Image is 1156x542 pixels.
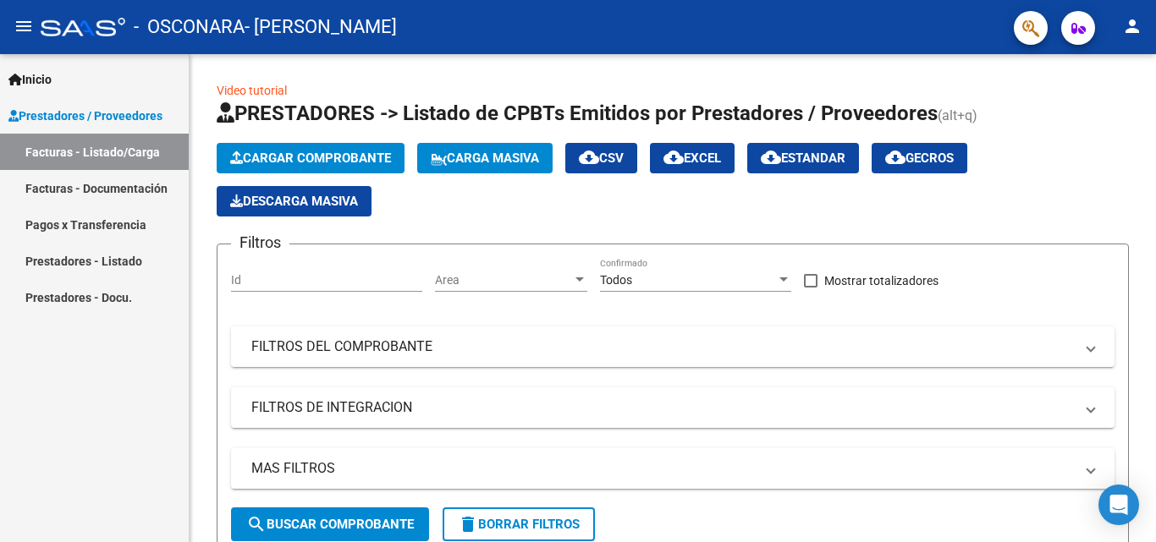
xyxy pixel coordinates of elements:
span: PRESTADORES -> Listado de CPBTs Emitidos por Prestadores / Proveedores [217,101,938,125]
button: Buscar Comprobante [231,507,429,541]
mat-icon: cloud_download [663,147,684,167]
span: EXCEL [663,151,721,166]
a: Video tutorial [217,84,287,97]
button: EXCEL [650,143,735,173]
h3: Filtros [231,231,289,255]
mat-expansion-panel-header: MAS FILTROS [231,448,1115,489]
mat-icon: menu [14,16,34,36]
span: Gecros [885,151,954,166]
mat-panel-title: MAS FILTROS [251,459,1074,478]
span: Cargar Comprobante [230,151,391,166]
button: Descarga Masiva [217,186,372,216]
span: Borrar Filtros [458,517,580,532]
span: Buscar Comprobante [246,517,414,532]
span: Todos [600,273,632,287]
button: Borrar Filtros [443,507,595,541]
button: Carga Masiva [417,143,553,173]
mat-icon: search [246,514,267,534]
app-download-masive: Descarga masiva de comprobantes (adjuntos) [217,186,372,216]
mat-icon: person [1122,16,1142,36]
div: Open Intercom Messenger [1098,485,1139,525]
span: Area [435,273,572,287]
button: Cargar Comprobante [217,143,405,173]
span: CSV [579,151,624,166]
mat-icon: cloud_download [579,147,599,167]
mat-icon: cloud_download [885,147,906,167]
mat-icon: delete [458,514,478,534]
mat-panel-title: FILTROS DEL COMPROBANTE [251,337,1074,356]
span: - [PERSON_NAME] [245,8,397,46]
span: (alt+q) [938,107,977,123]
span: Descarga Masiva [230,194,358,209]
button: Gecros [872,143,967,173]
mat-icon: cloud_download [761,147,781,167]
span: Carga Masiva [431,151,539,166]
mat-expansion-panel-header: FILTROS DE INTEGRACION [231,387,1115,428]
span: Mostrar totalizadores [824,271,939,291]
span: Inicio [8,70,52,89]
mat-panel-title: FILTROS DE INTEGRACION [251,398,1074,417]
span: - OSCONARA [134,8,245,46]
button: CSV [565,143,637,173]
mat-expansion-panel-header: FILTROS DEL COMPROBANTE [231,326,1115,367]
button: Estandar [747,143,859,173]
span: Prestadores / Proveedores [8,107,162,125]
span: Estandar [761,151,845,166]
